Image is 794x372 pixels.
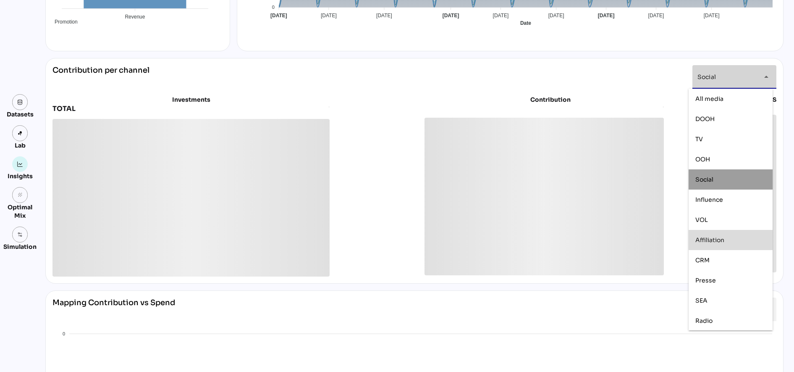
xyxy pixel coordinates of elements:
[520,20,531,26] text: Date
[11,141,29,150] div: Lab
[3,203,37,220] div: Optimal Mix
[445,95,656,104] div: Contribution
[52,95,330,104] div: Investments
[52,65,149,89] div: Contribution per channel
[442,13,459,18] tspan: [DATE]
[376,13,392,18] tspan: [DATE]
[17,99,23,105] img: data.svg
[7,110,34,119] div: Datasets
[48,19,78,25] span: Promotion
[695,135,703,143] span: TV
[8,172,33,180] div: Insights
[695,156,710,163] span: OOH
[695,176,713,183] span: Social
[17,161,23,167] img: graph.svg
[597,13,614,18] tspan: [DATE]
[52,298,175,321] div: Mapping Contribution vs Spend
[17,192,23,198] i: grain
[648,13,664,18] tspan: [DATE]
[63,331,65,336] tspan: 0
[695,216,708,224] span: VOL
[17,130,23,136] img: lab.svg
[695,115,715,123] span: DOOH
[270,13,287,18] tspan: [DATE]
[272,5,274,10] tspan: 0
[703,13,719,18] tspan: [DATE]
[52,104,324,114] div: TOTAL
[697,73,716,81] span: Social
[493,13,508,18] tspan: [DATE]
[695,277,716,284] span: Presse
[695,256,710,264] span: CRM
[695,95,723,103] span: All media
[125,14,145,20] tspan: Revenue
[3,243,37,251] div: Simulation
[695,196,723,203] span: Influence
[761,72,771,82] i: arrow_drop_down
[17,232,23,237] img: settings.svg
[695,317,713,325] span: Radio
[320,13,336,18] tspan: [DATE]
[548,13,564,18] tspan: [DATE]
[695,297,708,304] span: SEA
[695,236,724,244] span: Affiliation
